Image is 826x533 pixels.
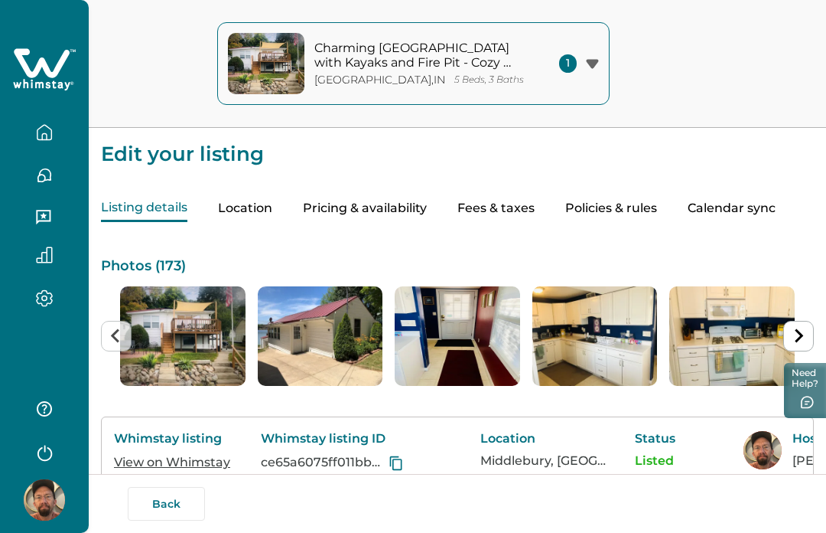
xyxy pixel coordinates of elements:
button: Back [128,487,205,521]
button: Fees & taxes [457,195,535,222]
img: list-photos [532,286,658,386]
img: Whimstay Host [24,479,65,521]
p: Photos ( 173 ) [101,259,814,274]
img: list-photos [395,286,520,386]
img: list-photos [120,286,246,386]
button: Pricing & availability [303,195,427,222]
p: Whimstay listing [114,431,236,446]
p: Listed [635,453,719,469]
p: [GEOGRAPHIC_DATA] , IN [314,74,445,87]
a: View on Whimstay [114,455,230,469]
p: Status [635,431,719,446]
button: Calendar sync [688,195,776,222]
img: property-cover [228,33,304,94]
button: property-coverCharming [GEOGRAPHIC_DATA] with Kayaks and Fire Pit - Cozy Retreat[GEOGRAPHIC_DATA]... [217,22,610,105]
p: Location [480,431,610,446]
li: 4 of 173 [532,286,658,386]
img: list-photos [258,286,383,386]
p: 5 Beds, 3 Baths [454,74,524,86]
button: Listing details [101,195,187,222]
p: ce65a6075ff011bba6f7a0401b724f2a [261,455,385,470]
p: Charming [GEOGRAPHIC_DATA] with Kayaks and Fire Pit - Cozy Retreat [314,41,521,70]
button: Policies & rules [565,195,657,222]
button: Location [218,195,272,222]
img: Whimstay Host [743,431,782,469]
li: 5 of 173 [669,286,795,386]
li: 1 of 173 [120,286,246,386]
button: Next slide [783,321,814,352]
p: Middlebury, [GEOGRAPHIC_DATA], [GEOGRAPHIC_DATA] [480,453,610,469]
li: 3 of 173 [395,286,520,386]
li: 2 of 173 [258,286,383,386]
img: list-photos [669,286,795,386]
p: Edit your listing [101,128,814,165]
span: 1 [559,54,577,73]
p: Whimstay listing ID [261,431,456,446]
button: Previous slide [101,321,132,352]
